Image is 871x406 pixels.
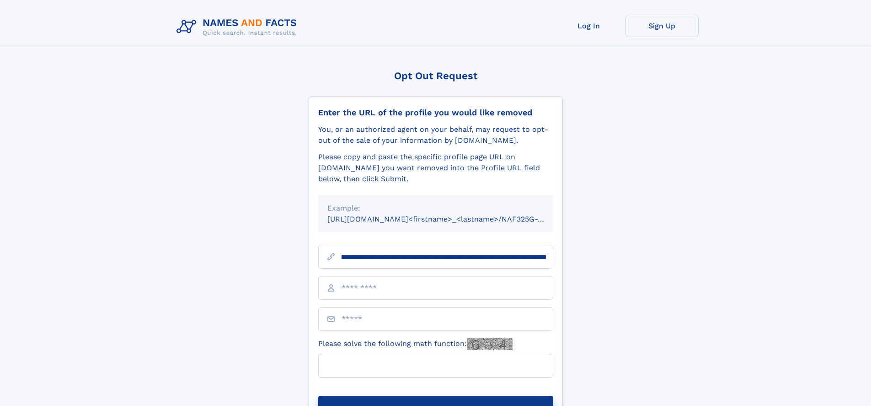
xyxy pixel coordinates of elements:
[318,124,553,146] div: You, or an authorized agent on your behalf, may request to opt-out of the sale of your informatio...
[318,152,553,184] div: Please copy and paste the specific profile page URL on [DOMAIN_NAME] you want removed into the Pr...
[552,15,625,37] a: Log In
[309,70,563,81] div: Opt Out Request
[625,15,699,37] a: Sign Up
[327,215,571,223] small: [URL][DOMAIN_NAME]<firstname>_<lastname>/NAF325G-xxxxxxxx
[173,15,305,39] img: Logo Names and Facts
[318,108,553,118] div: Enter the URL of the profile you would like removed
[327,203,544,214] div: Example:
[318,338,513,350] label: Please solve the following math function:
